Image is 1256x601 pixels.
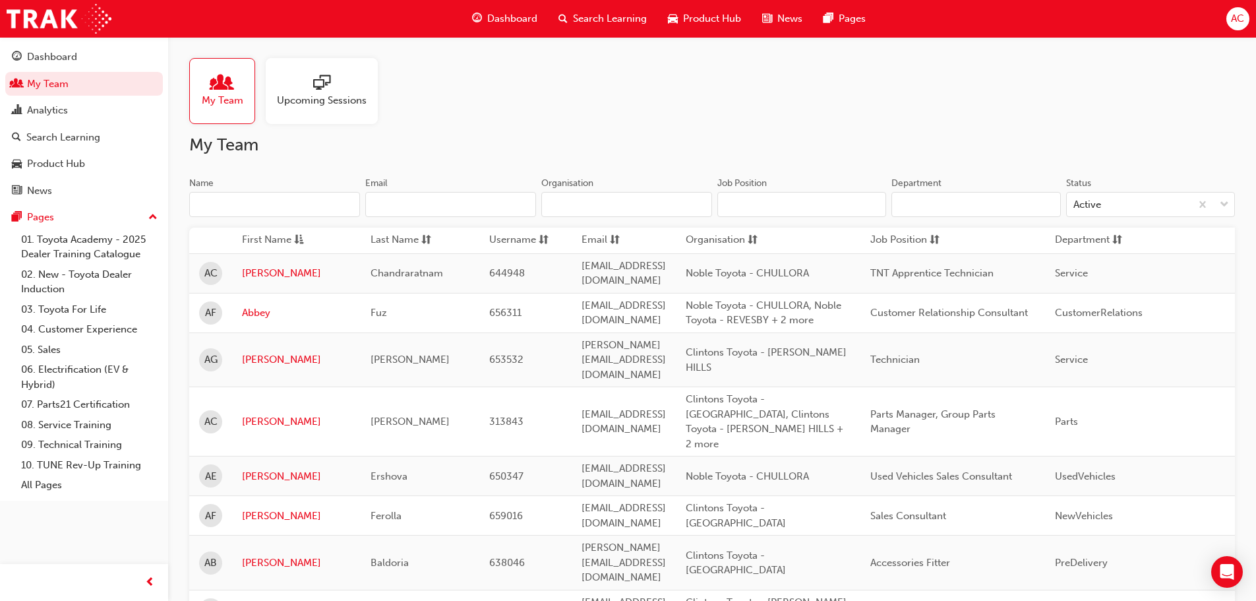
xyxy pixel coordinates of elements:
img: Trak [7,4,111,34]
span: search-icon [12,132,21,144]
a: car-iconProduct Hub [657,5,752,32]
span: Organisation [686,232,745,249]
a: 03. Toyota For Life [16,300,163,320]
button: Pages [5,205,163,230]
span: people-icon [214,75,231,93]
span: News [777,11,802,26]
span: [EMAIL_ADDRESS][DOMAIN_NAME] [582,260,666,287]
span: NewVehicles [1055,510,1113,522]
a: 06. Electrification (EV & Hybrid) [16,360,163,395]
span: AB [204,555,217,571]
a: [PERSON_NAME] [242,555,351,571]
a: [PERSON_NAME] [242,469,351,484]
span: Clintons Toyota - [GEOGRAPHIC_DATA] [686,502,786,529]
div: Organisation [541,177,593,190]
span: AC [1231,11,1244,26]
span: sorting-icon [748,232,758,249]
span: [EMAIL_ADDRESS][DOMAIN_NAME] [582,300,666,327]
button: DashboardMy TeamAnalyticsSearch LearningProduct HubNews [5,42,163,205]
span: Dashboard [487,11,537,26]
span: sorting-icon [421,232,431,249]
span: Job Position [870,232,927,249]
a: search-iconSearch Learning [548,5,657,32]
span: 659016 [489,510,523,522]
input: Job Position [717,192,886,217]
span: [EMAIL_ADDRESS][DOMAIN_NAME] [582,502,666,529]
div: Active [1073,197,1101,212]
button: First Nameasc-icon [242,232,314,249]
span: AC [204,266,218,281]
span: Noble Toyota - CHULLORA [686,267,809,279]
span: First Name [242,232,291,249]
div: Job Position [717,177,767,190]
div: News [27,183,52,199]
span: Parts Manager, Group Parts Manager [870,408,996,435]
span: Ershova [371,470,407,482]
span: [EMAIL_ADDRESS][DOMAIN_NAME] [582,408,666,435]
span: Clintons Toyota - [PERSON_NAME] HILLS [686,346,847,373]
a: guage-iconDashboard [462,5,548,32]
span: car-icon [668,11,678,27]
span: Parts [1055,416,1078,427]
span: news-icon [12,185,22,197]
span: 656311 [489,307,522,319]
span: [PERSON_NAME][EMAIL_ADDRESS][DOMAIN_NAME] [582,339,666,381]
span: Chandraratnam [371,267,443,279]
span: sorting-icon [610,232,620,249]
button: Last Namesorting-icon [371,232,443,249]
span: UsedVehicles [1055,470,1116,482]
span: AC [204,414,218,429]
div: Analytics [27,103,68,118]
div: Pages [27,210,54,225]
div: Product Hub [27,156,85,172]
a: Abbey [242,305,351,321]
span: guage-icon [12,51,22,63]
span: [PERSON_NAME][EMAIL_ADDRESS][DOMAIN_NAME] [582,542,666,583]
span: guage-icon [472,11,482,27]
input: Organisation [541,192,712,217]
button: Departmentsorting-icon [1055,232,1127,249]
a: news-iconNews [752,5,813,32]
span: Baldoria [371,557,409,569]
a: [PERSON_NAME] [242,266,351,281]
div: Email [365,177,388,190]
div: Dashboard [27,49,77,65]
span: Technician [870,354,920,365]
span: [PERSON_NAME] [371,416,450,427]
span: Clintons Toyota - [GEOGRAPHIC_DATA] [686,550,786,577]
a: [PERSON_NAME] [242,414,351,429]
span: Noble Toyota - CHULLORA, Noble Toyota - REVESBY + 2 more [686,300,841,327]
span: down-icon [1220,197,1229,214]
input: Department [891,192,1060,217]
a: 05. Sales [16,340,163,360]
span: sorting-icon [930,232,940,249]
span: Noble Toyota - CHULLORA [686,470,809,482]
a: 09. Technical Training [16,435,163,455]
div: Name [189,177,214,190]
span: sessionType_ONLINE_URL-icon [313,75,330,93]
span: AE [205,469,217,484]
span: My Team [202,93,243,108]
a: pages-iconPages [813,5,876,32]
a: 10. TUNE Rev-Up Training [16,455,163,476]
span: chart-icon [12,105,22,117]
span: Last Name [371,232,419,249]
a: News [5,179,163,203]
span: [EMAIL_ADDRESS][DOMAIN_NAME] [582,462,666,490]
span: 650347 [489,470,523,482]
span: Used Vehicles Sales Consultant [870,470,1012,482]
a: 02. New - Toyota Dealer Induction [16,265,163,300]
div: Department [891,177,942,190]
a: 04. Customer Experience [16,319,163,340]
input: Email [365,192,536,217]
a: 08. Service Training [16,415,163,435]
div: Status [1066,177,1091,190]
button: Emailsorting-icon [582,232,654,249]
span: up-icon [148,209,158,226]
a: All Pages [16,475,163,495]
a: Analytics [5,98,163,123]
span: Sales Consultant [870,510,946,522]
a: Upcoming Sessions [266,58,388,124]
span: [PERSON_NAME] [371,354,450,365]
span: sorting-icon [1112,232,1122,249]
